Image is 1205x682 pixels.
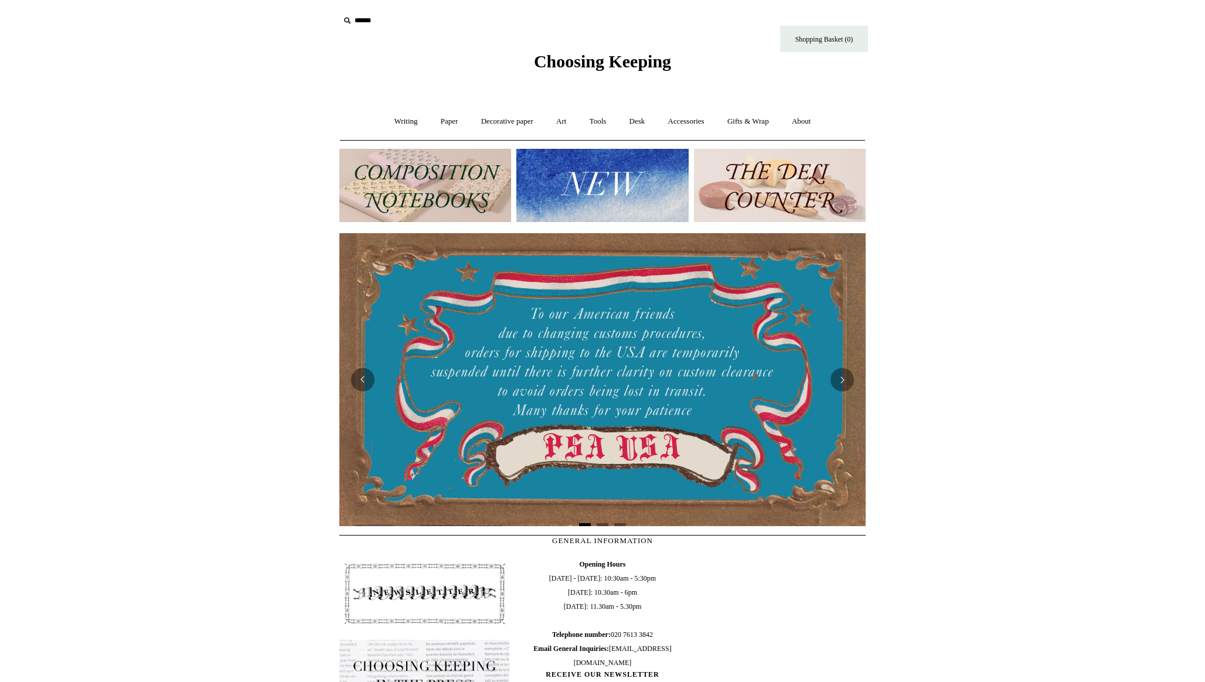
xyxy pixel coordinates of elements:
[780,26,868,52] a: Shopping Basket (0)
[534,61,671,69] a: Choosing Keeping
[552,630,611,639] b: Telephone number
[830,368,854,391] button: Next
[717,106,779,137] a: Gifts & Wrap
[781,106,822,137] a: About
[471,106,544,137] a: Decorative paper
[597,523,608,526] button: Page 2
[658,106,715,137] a: Accessories
[614,523,626,526] button: Page 3
[608,630,611,639] b: :
[339,233,866,526] img: USA PSA .jpg__PID:33428022-6587-48b7-8b57-d7eefc91f15a
[579,560,625,568] b: Opening Hours
[579,523,591,526] button: Page 1
[351,368,375,391] button: Previous
[516,149,688,222] img: New.jpg__PID:f73bdf93-380a-4a35-bcfe-7823039498e1
[533,645,609,653] b: Email General Inquiries:
[384,106,428,137] a: Writing
[339,557,509,630] img: pf-4db91bb9--1305-Newsletter-Button_1200x.jpg
[546,106,577,137] a: Art
[339,149,511,222] img: 202302 Composition ledgers.jpg__PID:69722ee6-fa44-49dd-a067-31375e5d54ec
[430,106,469,137] a: Paper
[518,557,687,670] span: [DATE] - [DATE]: 10:30am - 5:30pm [DATE]: 10.30am - 6pm [DATE]: 11.30am - 5.30pm 020 7613 3842
[552,536,653,545] span: GENERAL INFORMATION
[579,106,617,137] a: Tools
[534,52,671,71] span: Choosing Keeping
[533,645,671,667] span: [EMAIL_ADDRESS][DOMAIN_NAME]
[518,670,687,680] span: RECEIVE OUR NEWSLETTER
[694,149,866,222] img: The Deli Counter
[619,106,656,137] a: Desk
